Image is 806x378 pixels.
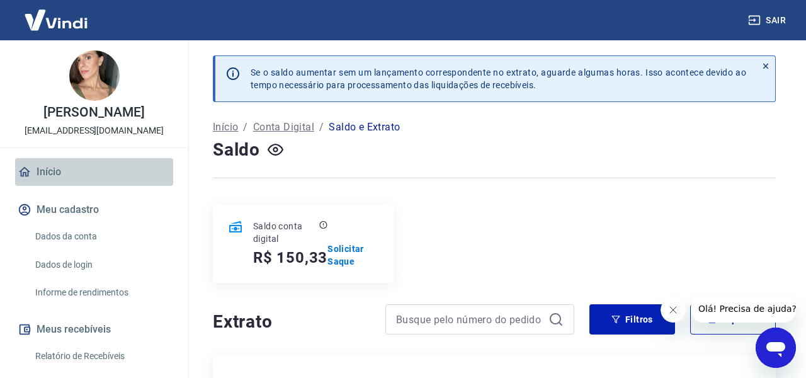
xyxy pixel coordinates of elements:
img: Vindi [15,1,97,39]
input: Busque pelo número do pedido [396,310,543,329]
a: Solicitar Saque [327,243,378,268]
h5: R$ 150,33 [253,248,327,268]
a: Dados de login [30,252,173,278]
p: Saldo conta digital [253,220,317,245]
a: Informe de rendimentos [30,280,173,306]
img: c5efeb9d-2662-4bb8-be4a-5cdbfda307c7.jpeg [69,50,120,101]
span: Olá! Precisa de ajuda? [8,9,106,19]
p: / [243,120,247,135]
button: Meus recebíveis [15,316,173,343]
button: Filtros [589,304,675,335]
iframe: Fechar mensagem [661,297,686,323]
a: Conta Digital [253,120,314,135]
iframe: Botão para abrir a janela de mensagens [756,328,796,368]
p: / [319,120,324,135]
a: Dados da conta [30,224,173,249]
h4: Saldo [213,137,260,163]
p: [PERSON_NAME] [43,106,144,119]
h4: Extrato [213,309,370,335]
a: Relatório de Recebíveis [30,343,173,369]
p: Se o saldo aumentar sem um lançamento correspondente no extrato, aguarde algumas horas. Isso acon... [251,66,746,91]
p: Saldo e Extrato [329,120,400,135]
button: Meu cadastro [15,196,173,224]
a: Início [15,158,173,186]
iframe: Mensagem da empresa [691,295,796,323]
p: [EMAIL_ADDRESS][DOMAIN_NAME] [25,124,164,137]
button: Sair [746,9,791,32]
a: Início [213,120,238,135]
